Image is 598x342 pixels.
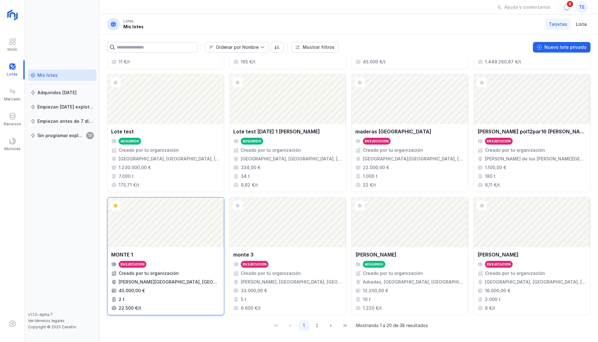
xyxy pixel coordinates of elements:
div: Recursos [4,122,21,127]
div: [PERSON_NAME] de los [PERSON_NAME][GEOGRAPHIC_DATA], [GEOGRAPHIC_DATA], [GEOGRAPHIC_DATA] [485,156,586,162]
button: Page 1 [299,320,309,331]
div: En ejecución [487,139,511,143]
div: maderas [GEOGRAPHIC_DATA] [355,128,431,135]
a: maderas [GEOGRAPHIC_DATA]En ejecuciónCreado por tu organización[GEOGRAPHIC_DATA]/[GEOGRAPHIC_DATA... [351,74,468,192]
div: [PERSON_NAME] [477,251,519,258]
div: Sin programar explotación [37,132,84,139]
a: Lote test [DATE] 1 [PERSON_NAME]AdquiridoCreado por tu organización[GEOGRAPHIC_DATA], [GEOGRAPHIC... [229,74,346,192]
div: Adradas, [GEOGRAPHIC_DATA], [GEOGRAPHIC_DATA], [GEOGRAPHIC_DATA] [363,279,464,285]
button: Mostrar filtros [291,42,339,53]
div: [GEOGRAPHIC_DATA], [GEOGRAPHIC_DATA], [GEOGRAPHIC_DATA], [GEOGRAPHIC_DATA], [GEOGRAPHIC_DATA] [119,156,220,162]
div: 22.500 €/t [119,305,141,311]
div: 6.600 €/t [241,305,261,311]
div: Adquirido [121,139,139,143]
div: Empiezan antes de 7 días [37,118,94,124]
div: [GEOGRAPHIC_DATA], [GEOGRAPHIC_DATA], [GEOGRAPHIC_DATA], [GEOGRAPHIC_DATA] [241,156,342,162]
a: [PERSON_NAME] pol12par16 [PERSON_NAME]En ejecuciónCreado por tu organización[PERSON_NAME] de los ... [473,74,591,192]
div: Ordenar por Nombre [216,45,259,49]
div: 33.000,00 € [241,288,267,294]
button: Next Page [325,320,337,331]
div: Adquirido [365,262,383,266]
div: Adquirido [243,139,261,143]
div: 1.449.260,87 €/t [485,59,521,65]
div: Empiezan [DATE] explotación [37,104,94,110]
div: Creado por tu organización [119,147,179,153]
div: [GEOGRAPHIC_DATA]/[GEOGRAPHIC_DATA], [GEOGRAPHIC_DATA], [GEOGRAPHIC_DATA], [GEOGRAPHIC_DATA][PERS... [363,156,464,162]
button: Ayuda y comentarios [493,2,554,12]
div: monte 3 [233,251,254,258]
div: Mis lotes [123,24,144,30]
div: 5 t [241,296,246,303]
div: [GEOGRAPHIC_DATA], [GEOGRAPHIC_DATA], [GEOGRAPHIC_DATA], [GEOGRAPHIC_DATA] [485,279,586,285]
a: Lote testAdquiridoCreado por tu organización[GEOGRAPHIC_DATA], [GEOGRAPHIC_DATA], [GEOGRAPHIC_DAT... [107,74,224,192]
div: Lotes [123,19,134,24]
div: 6,11 €/t [485,182,500,188]
div: Creado por tu organización [241,147,301,153]
div: Ayuda y comentarios [504,4,550,10]
div: Inicio [7,47,17,52]
a: Empiezan [DATE] explotación [28,101,96,113]
a: monte 3En ejecuciónCreado por tu organización[PERSON_NAME], [GEOGRAPHIC_DATA], [GEOGRAPHIC_DATA],... [229,197,346,315]
div: Creado por tu organización [363,270,423,276]
div: Mostrar filtros [303,44,335,50]
div: 8 €/t [485,305,495,311]
a: [PERSON_NAME]En ejecuciónCreado por tu organización[GEOGRAPHIC_DATA], [GEOGRAPHIC_DATA], [GEOGRAP... [473,197,591,315]
span: Mostrando 1 a 20 de 38 resultados [356,322,428,329]
div: Creado por tu organización [363,147,423,153]
button: Page 2 [312,320,322,331]
a: [PERSON_NAME]AdquiridoCreado por tu organizaciónAdradas, [GEOGRAPHIC_DATA], [GEOGRAPHIC_DATA], [G... [351,197,468,315]
div: Nuevo lote privado [544,44,586,50]
div: Adquiridos [DATE] [37,90,77,96]
a: Adquiridos [DATE] [28,87,96,98]
div: 45.000,00 € [119,288,145,294]
span: 8 [566,0,574,8]
a: MONTE 1En ejecuciónCreado por tu organización[PERSON_NAME][GEOGRAPHIC_DATA], [GEOGRAPHIC_DATA], [... [107,197,224,315]
div: Motores [4,146,21,151]
div: Creado por tu organización [241,270,301,276]
div: 7.000 t [119,173,134,179]
img: logoRight.svg [5,7,20,23]
div: 22.000,00 € [363,164,389,171]
span: Lista [576,21,587,27]
div: 11 €/t [119,59,130,65]
div: 1.100,00 € [485,164,506,171]
span: te [579,4,585,10]
a: Sin programar explotación13 [28,130,96,141]
a: Mis lotes [28,70,96,81]
div: 2 t [119,296,125,303]
div: Mis lotes [37,72,58,78]
div: 16.000,00 € [485,288,510,294]
div: 9,82 €/t [241,182,258,188]
div: 180 t [485,173,496,179]
div: Copyright © 2025 Cesefor [28,325,96,330]
span: Nombre [205,42,260,52]
div: Lote test [111,128,134,135]
div: 45.000 €/t [363,59,386,65]
div: 1.230.000,00 € [119,164,151,171]
div: [PERSON_NAME] [355,251,396,258]
div: En ejecución [365,139,389,143]
div: 1.220 €/t [363,305,382,311]
div: Mercado [4,97,21,102]
span: Tarjetas [549,21,567,27]
div: Creado por tu organización [485,270,545,276]
div: 175,71 €/t [119,182,139,188]
div: v1.1.0-alpha.7 [28,312,96,317]
div: En ejecución [121,262,145,266]
div: 10 t [363,296,371,303]
div: [PERSON_NAME] pol12par16 [PERSON_NAME] [477,128,586,135]
div: [PERSON_NAME], [GEOGRAPHIC_DATA], [GEOGRAPHIC_DATA], [GEOGRAPHIC_DATA] [241,279,342,285]
div: 22 €/t [363,182,376,188]
a: Empiezan antes de 7 días [28,116,96,127]
div: 12.200,00 € [363,288,388,294]
div: [PERSON_NAME][GEOGRAPHIC_DATA], [GEOGRAPHIC_DATA], [GEOGRAPHIC_DATA] [119,279,220,285]
div: Creado por tu organización [485,147,545,153]
button: Last Page [339,320,351,331]
div: En ejecución [487,262,511,266]
div: 2.000 t [485,296,501,303]
div: 334,00 € [241,164,260,171]
div: 165 €/t [241,59,255,65]
button: Nuevo lote privado [533,42,591,53]
div: 34 t [241,173,250,179]
a: Ver términos legales [28,318,64,323]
